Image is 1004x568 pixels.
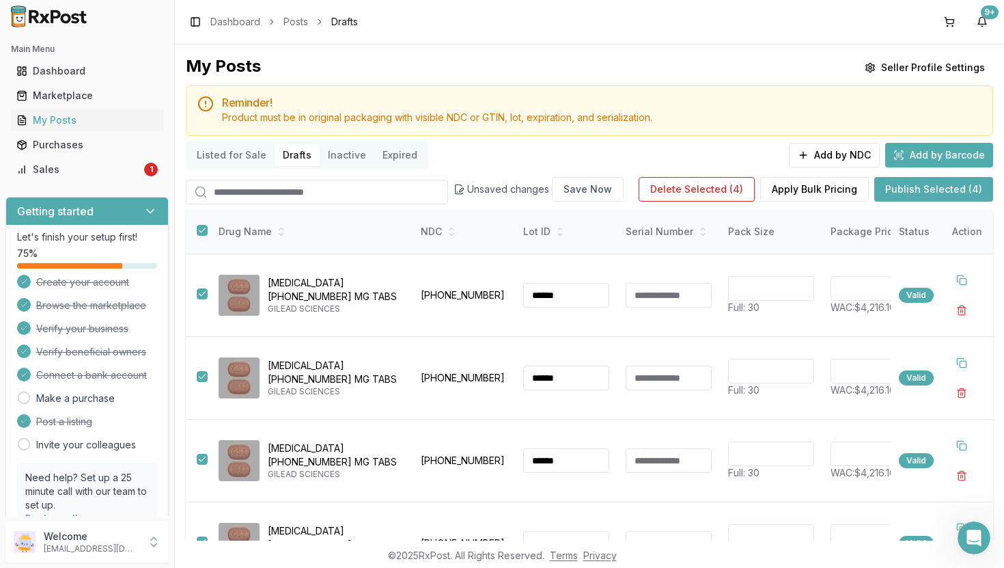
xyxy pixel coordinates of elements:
[5,5,93,27] img: RxPost Logo
[14,531,36,553] img: User avatar
[831,225,917,239] div: Package Price
[5,159,169,180] button: Sales1
[5,60,169,82] button: Dashboard
[831,301,895,313] span: WAC: $4,216.10
[222,97,981,108] h5: Reminder!
[44,530,139,543] p: Welcome
[11,44,163,55] h2: Main Menu
[550,550,578,561] a: Terms
[268,469,402,480] p: GILEAD SCIENCES
[17,247,38,260] span: 75 %
[16,138,158,152] div: Purchases
[583,550,617,561] a: Privacy
[5,134,169,156] button: Purchases
[421,225,507,239] div: NDC
[728,384,759,396] span: Full: 30
[421,537,507,550] p: [PHONE_NUMBER]
[899,536,934,551] div: Valid
[36,392,115,405] a: Make a purchase
[144,163,158,176] div: 1
[728,467,759,478] span: Full: 30
[16,163,141,176] div: Sales
[36,415,92,429] span: Post a listing
[958,522,990,554] iframe: Intercom live chat
[831,467,895,478] span: WAC: $4,216.10
[949,516,974,541] button: Duplicate
[949,433,974,458] button: Duplicate
[720,210,822,254] th: Pack Size
[283,15,308,29] a: Posts
[552,177,624,202] button: Save Now
[5,85,169,107] button: Marketplace
[36,345,146,359] span: Verify beneficial owners
[44,543,139,554] p: [EMAIL_ADDRESS][DOMAIN_NAME]
[25,471,149,512] p: Need help? Set up a 25 minute call with our team to set up.
[268,386,402,397] p: GILEAD SCIENCES
[16,89,158,103] div: Marketplace
[189,144,275,166] button: Listed for Sale
[874,177,993,202] button: Publish Selected (4)
[728,301,759,313] span: Full: 30
[268,303,402,314] p: GILEAD SCIENCES
[36,322,128,336] span: Verify your business
[219,275,260,316] img: Biktarvy 50-200-25 MG TABS
[11,83,163,108] a: Marketplace
[885,143,993,167] button: Add by Barcode
[320,144,374,166] button: Inactive
[421,454,507,468] p: [PHONE_NUMBER]
[523,225,609,239] div: Lot ID
[899,288,934,303] div: Valid
[186,55,261,80] div: My Posts
[941,210,993,254] th: Action
[36,438,136,452] a: Invite your colleagues
[789,143,880,167] button: Add by NDC
[219,523,260,564] img: Biktarvy 50-200-25 MG TABS
[17,203,94,219] h3: Getting started
[971,11,993,33] button: 9+
[949,381,974,405] button: Delete
[949,351,974,375] button: Duplicate
[5,109,169,131] button: My Posts
[891,210,942,254] th: Status
[421,288,507,302] p: [PHONE_NUMBER]
[949,298,974,323] button: Delete
[210,15,260,29] a: Dashboard
[268,276,402,303] p: [MEDICAL_DATA] [PHONE_NUMBER] MG TABS
[899,453,934,468] div: Valid
[11,133,163,157] a: Purchases
[11,157,163,182] a: Sales1
[831,384,895,396] span: WAC: $4,216.10
[16,113,158,127] div: My Posts
[11,108,163,133] a: My Posts
[17,230,157,244] p: Let's finish your setup first!
[268,442,402,469] p: [MEDICAL_DATA] [PHONE_NUMBER] MG TABS
[454,177,624,202] div: Unsaved changes
[760,177,869,202] button: Apply Bulk Pricing
[36,299,146,312] span: Browse the marketplace
[856,55,993,80] button: Seller Profile Settings
[268,524,402,552] p: [MEDICAL_DATA] [PHONE_NUMBER] MG TABS
[421,371,507,385] p: [PHONE_NUMBER]
[25,513,78,524] a: Book a call
[275,144,320,166] button: Drafts
[374,144,426,166] button: Expired
[219,357,260,398] img: Biktarvy 50-200-25 MG TABS
[639,177,755,202] button: Delete Selected (4)
[36,275,129,289] span: Create your account
[219,440,260,481] img: Biktarvy 50-200-25 MG TABS
[949,268,974,293] button: Duplicate
[222,111,981,124] div: Product must be in original packaging with visible NDC or GTIN, lot, expiration, and serialization.
[36,368,147,382] span: Connect a bank account
[268,359,402,386] p: [MEDICAL_DATA] [PHONE_NUMBER] MG TABS
[16,64,158,78] div: Dashboard
[331,15,358,29] span: Drafts
[899,370,934,386] div: Valid
[219,225,402,239] div: Drug Name
[949,463,974,488] button: Delete
[11,59,163,83] a: Dashboard
[210,15,358,29] nav: breadcrumb
[981,5,999,19] div: 9+
[626,225,712,239] div: Serial Number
